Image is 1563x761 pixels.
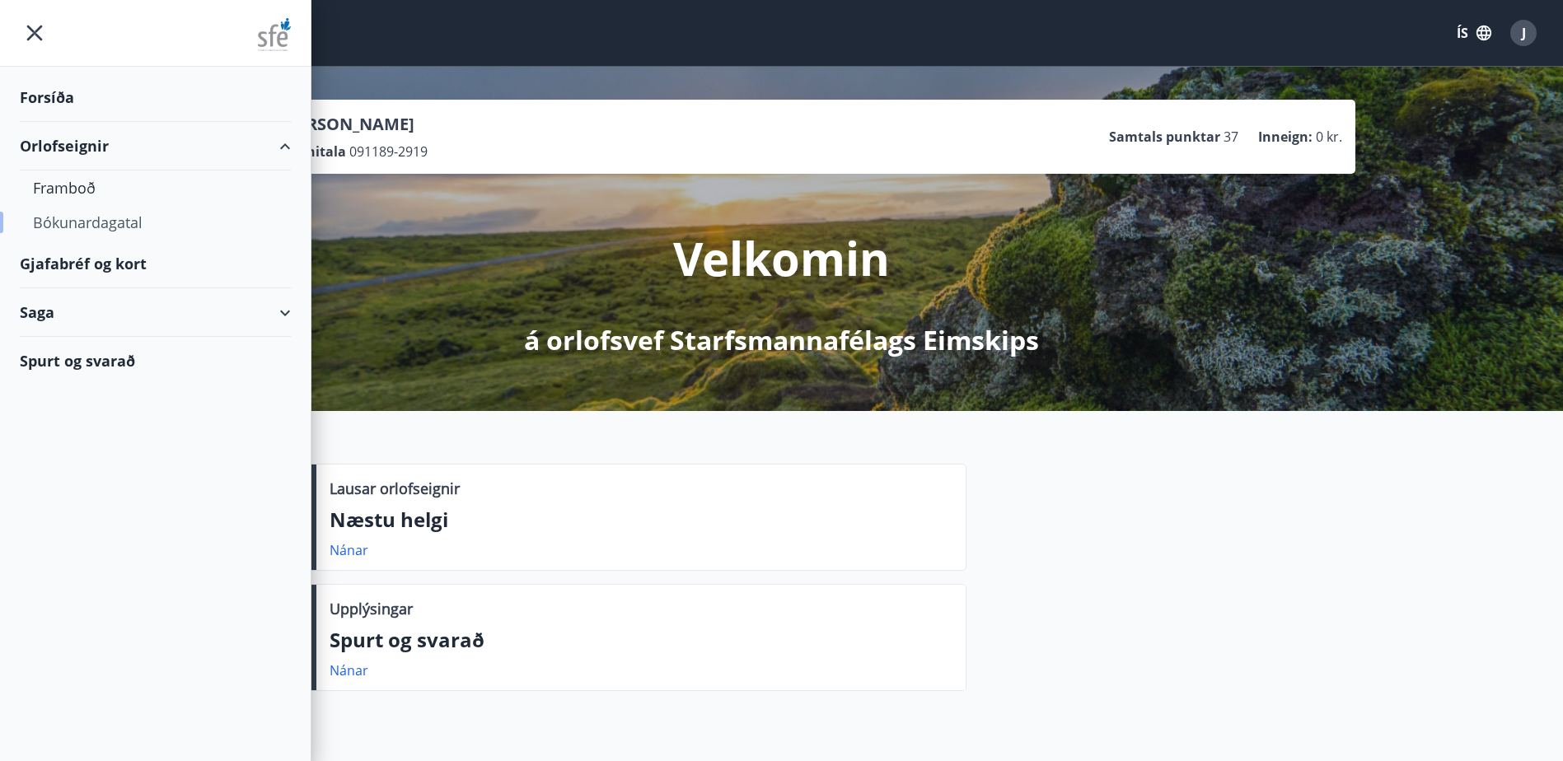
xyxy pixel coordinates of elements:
[20,18,49,48] button: menu
[330,478,460,499] p: Lausar orlofseignir
[1504,13,1543,53] button: J
[330,506,952,534] p: Næstu helgi
[330,661,368,679] a: Nánar
[330,598,413,619] p: Upplýsingar
[281,113,428,136] p: [PERSON_NAME]
[1109,128,1220,146] p: Samtals punktar
[349,142,428,161] span: 091189-2919
[20,288,291,337] div: Saga
[20,73,291,122] div: Forsíða
[1522,24,1526,42] span: J
[1448,18,1500,48] button: ÍS
[258,18,291,51] img: union_logo
[673,226,890,289] p: Velkomin
[330,541,368,559] a: Nánar
[20,122,291,170] div: Orlofseignir
[20,337,291,385] div: Spurt og svarað
[281,142,346,161] p: Kennitala
[20,240,291,288] div: Gjafabréf og kort
[33,170,278,205] div: Framboð
[1258,128,1313,146] p: Inneign :
[330,626,952,654] p: Spurt og svarað
[524,322,1039,358] p: á orlofsvef Starfsmannafélags Eimskips
[1224,128,1238,146] span: 37
[33,205,278,240] div: Bókunardagatal
[1316,128,1342,146] span: 0 kr.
